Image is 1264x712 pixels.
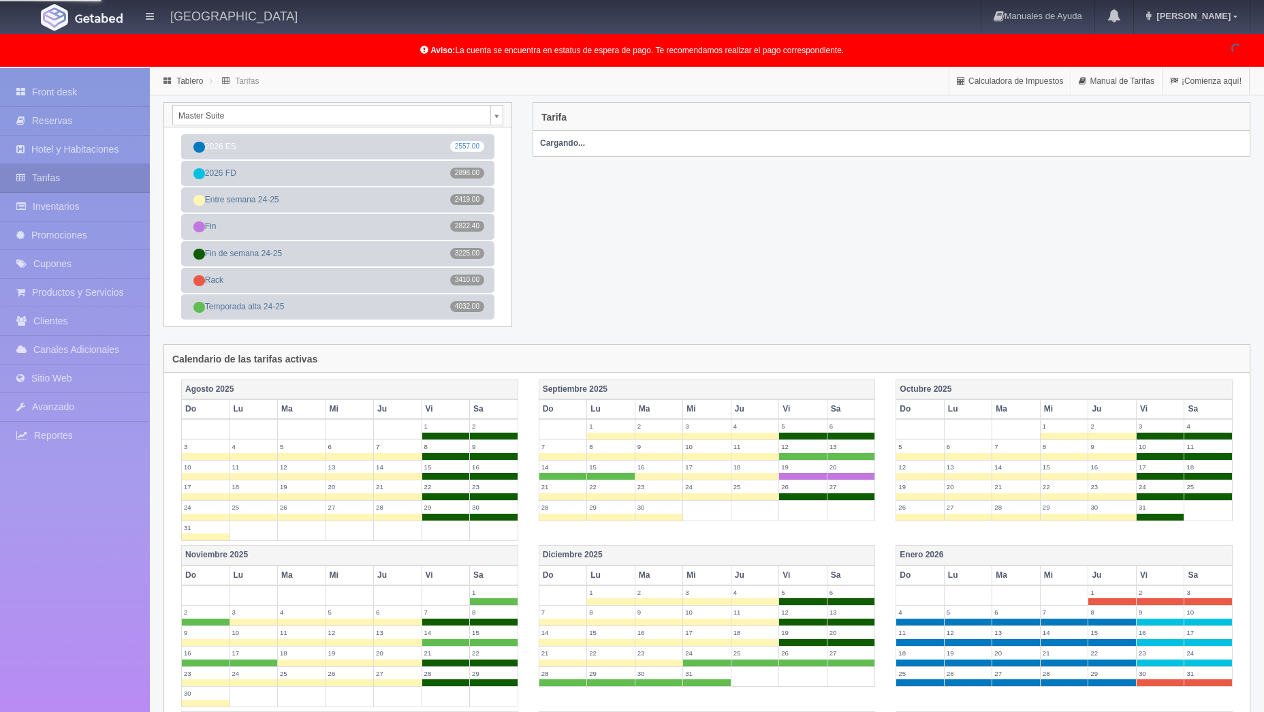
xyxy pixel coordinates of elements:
[470,626,518,639] label: 15
[470,461,518,474] label: 16
[683,586,731,599] label: 3
[1153,11,1231,21] span: [PERSON_NAME]
[182,647,230,660] label: 16
[896,546,1233,566] th: Enero 2026
[731,399,779,419] th: Ju
[683,461,731,474] label: 17
[587,440,635,453] label: 8
[779,606,827,619] label: 12
[1137,501,1184,514] label: 31
[683,606,731,619] label: 10
[1136,399,1184,419] th: Vi
[683,647,731,660] label: 24
[181,241,494,266] a: Fin de semana 24-253225.00
[182,626,230,639] label: 9
[944,566,992,585] th: Lu
[896,461,944,474] label: 12
[230,399,278,419] th: Lu
[945,647,992,660] label: 19
[230,566,278,585] th: Lu
[896,566,945,585] th: Do
[635,501,683,514] label: 30
[470,501,518,514] label: 30
[1088,566,1137,585] th: Ju
[992,440,1040,453] label: 7
[1184,647,1232,660] label: 24
[422,440,470,453] label: 8
[1184,586,1232,599] label: 3
[992,647,1040,660] label: 20
[731,461,779,474] label: 18
[422,647,470,660] label: 21
[1088,626,1136,639] label: 15
[326,566,374,585] th: Mi
[635,667,683,680] label: 30
[779,626,827,639] label: 19
[230,667,278,680] label: 24
[587,420,635,433] label: 1
[635,586,683,599] label: 2
[278,566,326,585] th: Ma
[945,501,992,514] label: 27
[635,566,683,585] th: Ma
[278,501,326,514] label: 26
[182,667,230,680] label: 23
[374,480,422,493] label: 21
[181,134,494,159] a: 2026 ES2557.00
[896,440,944,453] label: 5
[683,667,731,680] label: 31
[1137,667,1184,680] label: 30
[1088,420,1136,433] label: 2
[374,647,422,660] label: 20
[1184,626,1232,639] label: 17
[827,480,875,493] label: 27
[539,647,587,660] label: 21
[1040,399,1088,419] th: Mi
[181,214,494,239] a: Fin2822.40
[992,501,1040,514] label: 28
[992,399,1041,419] th: Ma
[230,606,278,619] label: 3
[470,647,518,660] label: 22
[896,647,944,660] label: 18
[1041,501,1088,514] label: 29
[539,380,875,399] th: Septiembre 2025
[731,647,779,660] label: 25
[1184,461,1232,474] label: 18
[896,480,944,493] label: 19
[827,420,875,433] label: 6
[182,521,230,534] label: 31
[422,667,470,680] label: 28
[278,606,326,619] label: 4
[422,399,470,419] th: Vi
[450,301,484,312] span: 4032.00
[827,399,875,419] th: Sa
[635,606,683,619] label: 9
[539,606,587,619] label: 7
[827,647,875,660] label: 27
[896,399,945,419] th: Do
[470,586,518,599] label: 1
[683,420,731,433] label: 3
[1137,647,1184,660] label: 23
[176,76,203,86] a: Tablero
[779,566,827,585] th: Vi
[779,399,827,419] th: Vi
[896,501,944,514] label: 26
[1137,461,1184,474] label: 17
[181,161,494,186] a: 2026 FD2898.00
[374,501,422,514] label: 28
[1088,667,1136,680] label: 29
[1041,626,1088,639] label: 14
[731,480,779,493] label: 25
[539,566,587,585] th: Do
[374,606,422,619] label: 6
[470,420,518,433] label: 2
[450,221,484,232] span: 2822.40
[374,399,422,419] th: Ju
[1041,606,1088,619] label: 7
[1088,399,1137,419] th: Ju
[422,566,470,585] th: Vi
[1088,480,1136,493] label: 23
[1088,606,1136,619] label: 8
